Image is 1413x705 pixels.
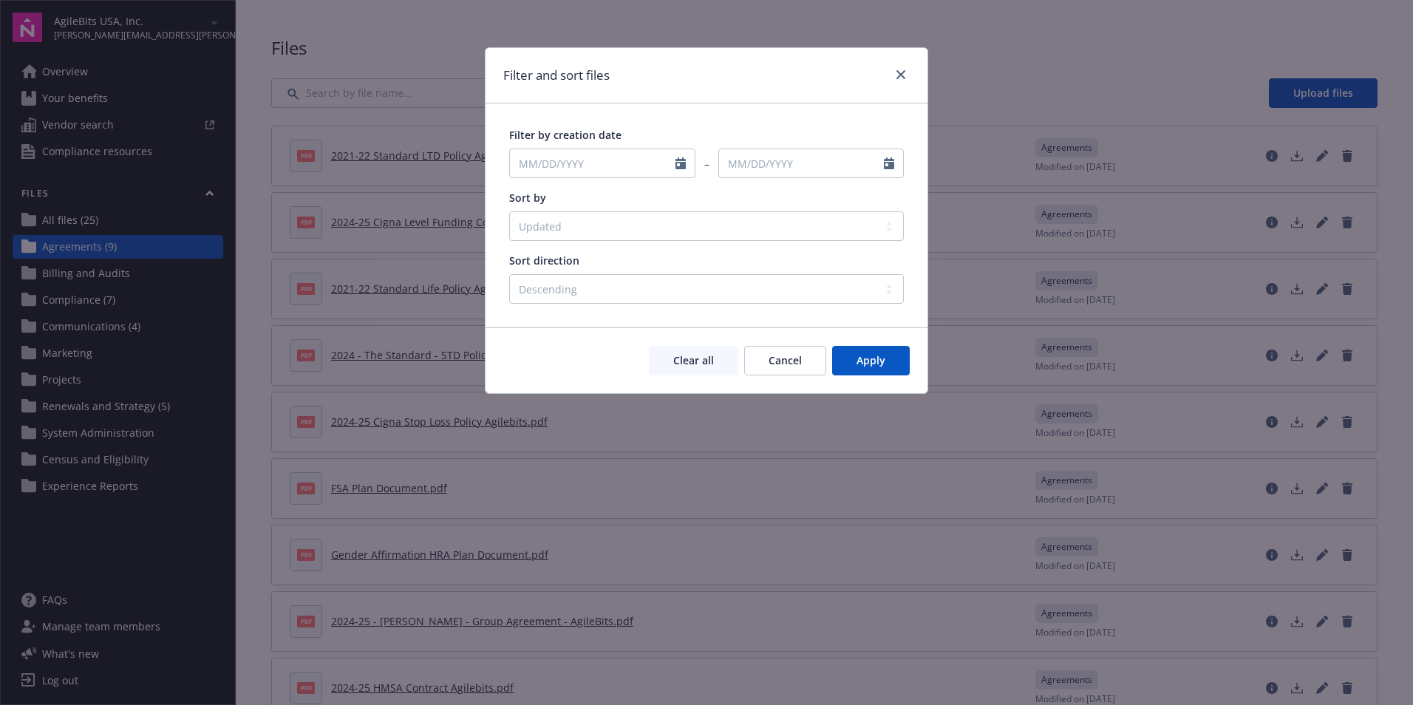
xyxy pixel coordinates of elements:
a: close [892,66,910,84]
button: Cancel [744,346,826,375]
span: – [704,156,709,171]
span: Filter by creation date [509,128,622,142]
span: Apply [857,353,885,367]
h1: Filter and sort files [503,66,610,85]
svg: Calendar [884,157,894,169]
svg: Calendar [675,157,686,169]
span: Cancel [769,353,802,367]
input: MM/DD/YYYY [719,149,885,177]
button: Clear all [649,346,738,375]
span: Clear all [673,353,714,367]
input: MM/DD/YYYY [510,149,675,177]
span: Sort by [509,191,546,205]
button: Apply [832,346,910,375]
span: Sort direction [509,253,579,268]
